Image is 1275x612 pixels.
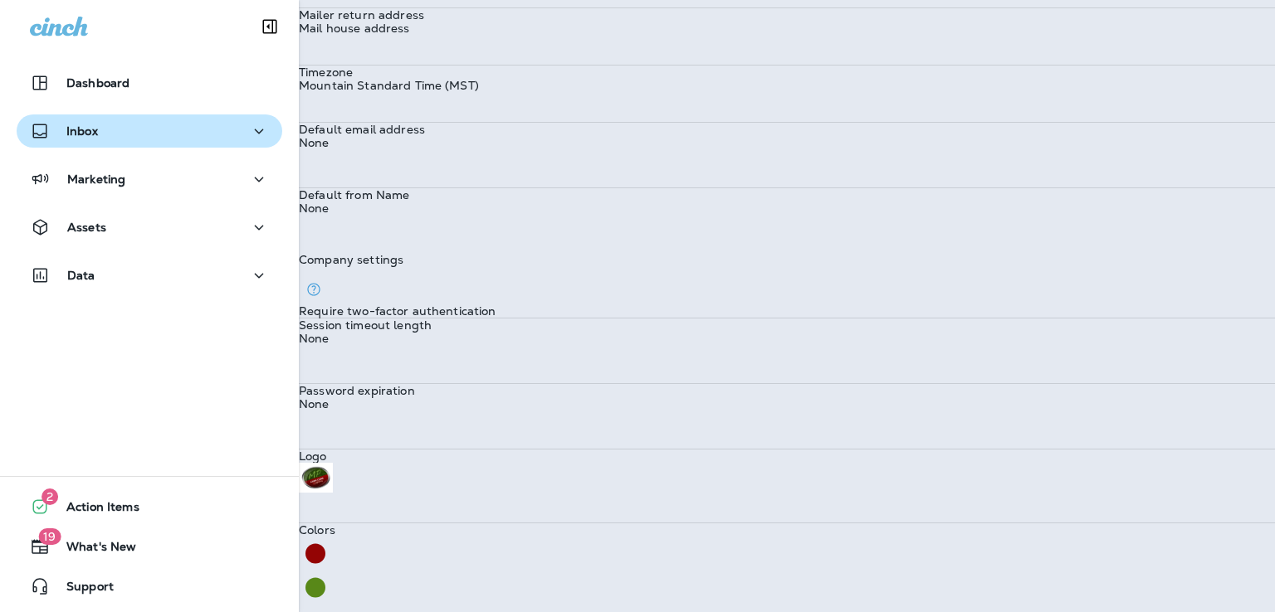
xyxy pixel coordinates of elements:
[67,221,106,234] p: Assets
[299,136,1275,149] p: None
[299,66,1275,79] p: Timezone
[17,530,282,563] button: 19What's New
[299,123,1275,136] p: Default email address
[50,500,139,520] span: Action Items
[299,384,1275,397] p: Password expiration
[17,259,282,292] button: Data
[42,488,58,505] span: 2
[67,172,125,186] p: Marketing
[299,188,1275,202] p: Default from Name
[299,463,333,493] img: MP%20Lawn%20Care%20and%20Lighting.png
[299,22,1275,35] p: Mail house address
[299,304,1275,318] p: Require two-factor authentication
[299,523,1275,537] p: Colors
[66,124,98,138] p: Inbox
[299,8,1275,22] p: Mailer return address
[66,76,129,90] p: Dashboard
[299,202,1275,215] p: None
[299,332,1275,345] p: None
[299,397,1275,410] p: None
[299,571,332,605] button: Secondary Color
[17,490,282,523] button: 2Action Items
[299,449,1275,463] p: Logo
[299,537,332,571] button: Primary Color
[67,269,95,282] p: Data
[299,253,1275,266] p: Company settings
[299,79,1275,92] p: Mountain Standard Time (MST)
[247,10,293,43] button: Collapse Sidebar
[299,318,1275,332] p: Session timeout length
[17,163,282,196] button: Marketing
[50,540,136,560] span: What's New
[17,211,282,244] button: Assets
[17,570,282,603] button: Support
[17,66,282,100] button: Dashboard
[17,114,282,148] button: Inbox
[50,580,114,600] span: Support
[38,528,61,545] span: 19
